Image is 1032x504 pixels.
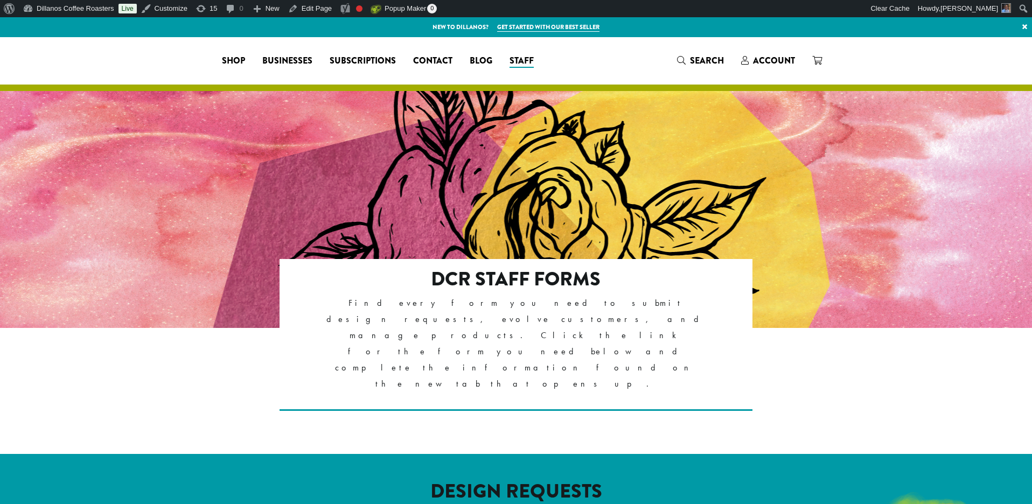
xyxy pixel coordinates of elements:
span: Account [753,54,795,67]
span: Search [690,54,724,67]
a: Staff [501,52,542,69]
a: Get started with our best seller [497,23,599,32]
span: Subscriptions [330,54,396,68]
h2: DCR Staff Forms [326,268,706,291]
a: Shop [213,52,254,69]
a: Live [118,4,137,13]
span: [PERSON_NAME] [940,4,998,12]
a: × [1017,17,1032,37]
span: Businesses [262,54,312,68]
span: Contact [413,54,452,68]
a: Search [668,52,733,69]
span: Staff [510,54,534,68]
h2: DESIGN REQUESTS [209,480,823,503]
span: Blog [470,54,492,68]
span: 0 [427,4,437,13]
p: Find every form you need to submit design requests, evolve customers, and manage products. Click ... [326,295,706,392]
div: Focus keyphrase not set [356,5,362,12]
span: Shop [222,54,245,68]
